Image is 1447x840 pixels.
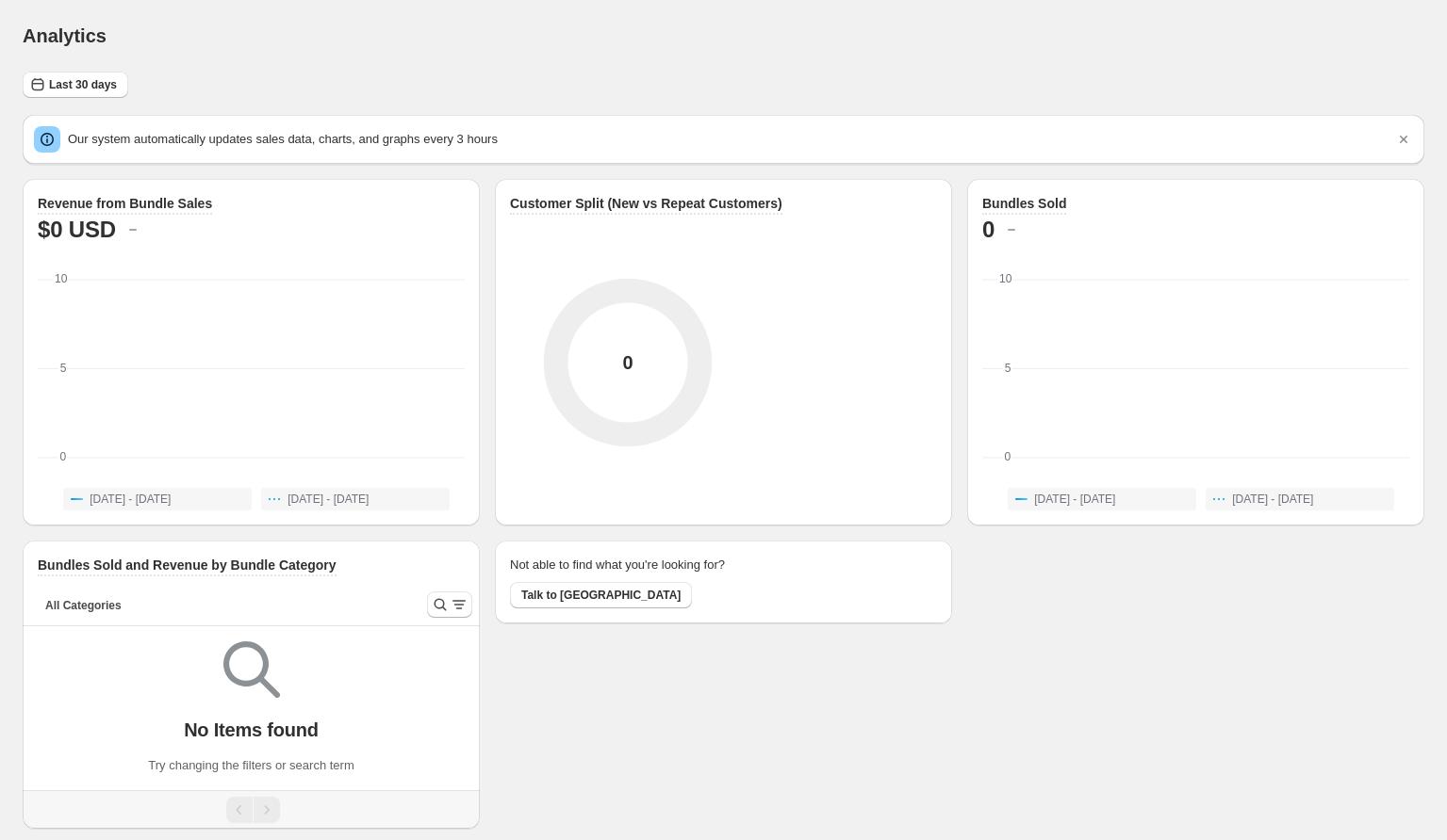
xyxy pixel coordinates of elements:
[23,790,480,829] nav: Pagination
[1034,492,1115,507] span: [DATE] - [DATE]
[1232,492,1313,507] span: [DATE] - [DATE]
[510,582,692,608] button: Talk to [GEOGRAPHIC_DATA]
[1005,362,1011,375] text: 5
[38,215,116,245] h2: $0 USD
[49,77,117,92] span: Last 30 days
[1005,450,1011,463] text: 0
[38,556,337,574] h3: Bundles Sold and Revenue by Bundle Category
[63,488,252,510] button: [DATE] - [DATE]
[23,24,107,47] h1: Analytics
[261,488,450,510] button: [DATE] - [DATE]
[60,450,67,463] text: 0
[521,588,681,603] span: Talk to [GEOGRAPHIC_DATA]
[90,492,171,507] span: [DATE] - [DATE]
[1206,488,1394,510] button: [DATE] - [DATE]
[223,641,280,698] img: Empty search results
[55,272,68,285] text: 10
[982,194,1066,213] h3: Bundles Sold
[999,272,1012,285] text: 10
[510,556,725,574] h2: Not able to find what you're looking for?
[23,72,128,98] button: Last 30 days
[60,362,67,375] text: 5
[184,719,319,741] p: No Items found
[1390,126,1417,153] button: Dismiss notification
[982,215,995,245] h2: 0
[148,756,354,775] p: Try changing the filters or search term
[510,194,782,213] h3: Customer Split (New vs Repeat Customers)
[45,598,122,613] span: All Categories
[427,591,472,618] button: Search and filter results
[68,132,498,146] span: Our system automatically updates sales data, charts, and graphs every 3 hours
[288,492,369,507] span: [DATE] - [DATE]
[38,194,212,213] h3: Revenue from Bundle Sales
[1008,488,1196,510] button: [DATE] - [DATE]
